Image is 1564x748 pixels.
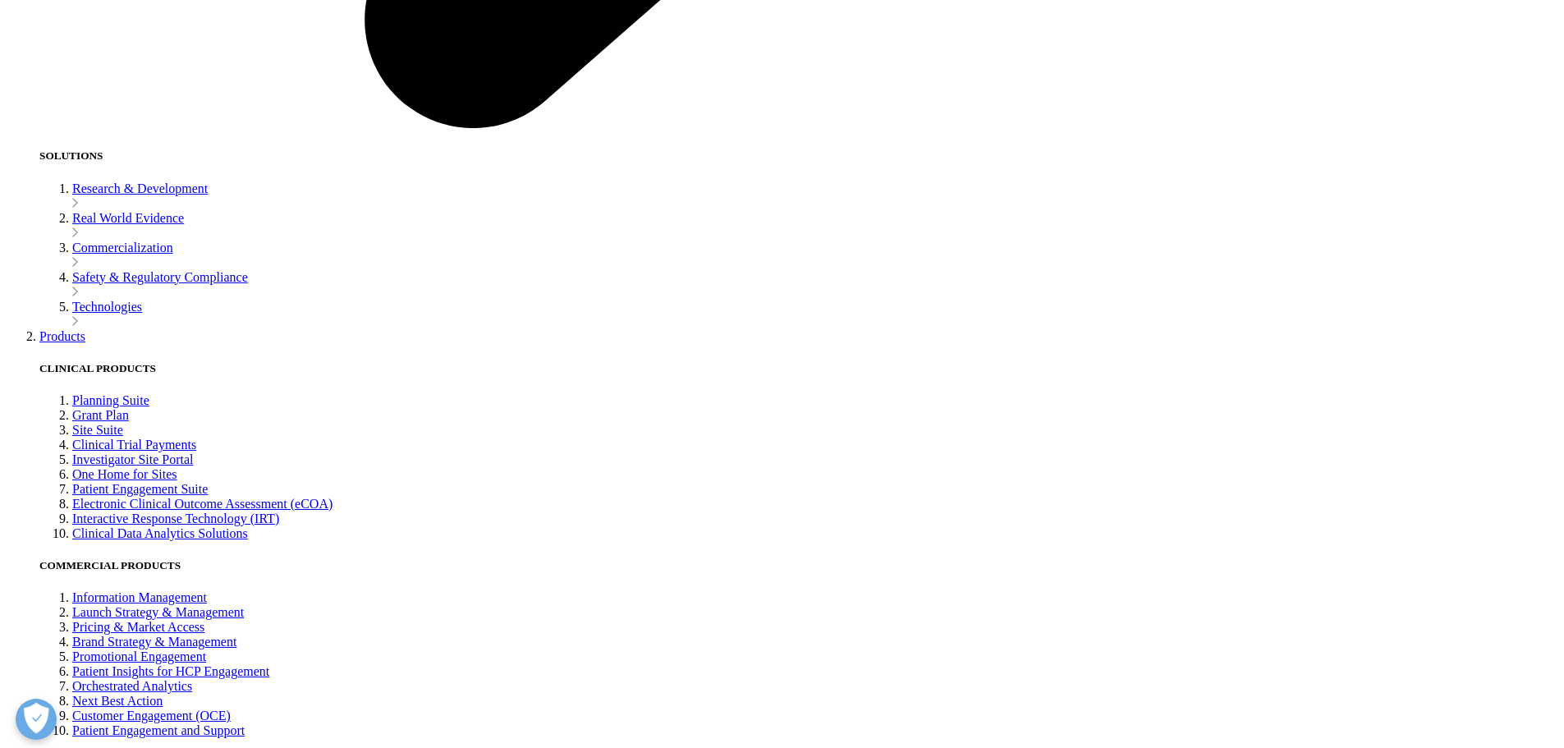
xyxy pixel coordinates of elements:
a: Patient Engagement Suite [72,482,208,496]
a: Electronic Clinical Outcome Assessment (eCOA) [72,497,333,511]
a: Next Best Action [72,694,163,708]
h5: COMMERCIAL PRODUCTS [39,559,1557,572]
a: Orchestrated Analytics [72,679,192,693]
h5: SOLUTIONS [39,149,1557,163]
a: Investigator Site Portal [72,452,194,466]
a: Commercialization [72,241,173,255]
a: Brand Strategy & Management [72,635,236,649]
a: Research & Development [72,181,208,195]
a: Real World Evidence [72,211,184,225]
h5: CLINICAL PRODUCTS [39,362,1557,375]
a: Clinical Data Analytics Solutions [72,526,248,540]
a: Grant Plan [72,408,129,422]
a: Customer Engagement (OCE) [72,709,231,723]
a: Products [39,329,85,343]
a: Information Management [72,590,207,604]
a: Site Suite [72,423,123,437]
a: Promotional Engagement [72,649,206,663]
a: Launch Strategy & Management [72,605,244,619]
a: Technologies [72,300,142,314]
a: Planning Suite [72,393,149,407]
a: One Home for Sites [72,467,177,481]
a: Interactive Response Technology (IRT) [72,512,279,525]
a: Clinical Trial Payments [72,438,196,452]
button: Open Preferences [16,699,57,740]
a: Patient Engagement and Support [72,723,245,737]
a: Pricing & Market Access [72,620,204,634]
a: Safety & Regulatory Compliance [72,270,248,284]
a: Patient Insights for HCP Engagement​ [72,664,269,678]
